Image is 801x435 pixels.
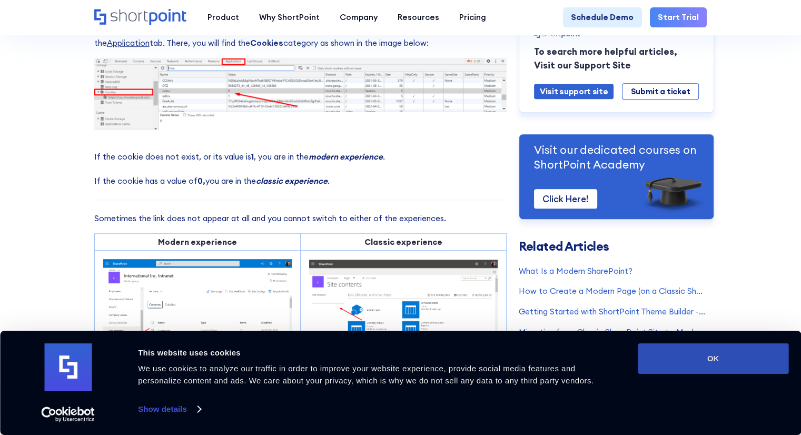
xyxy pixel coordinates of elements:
[94,9,187,26] a: Home
[650,7,707,27] a: Start Trial
[534,189,597,209] a: Click Here!
[519,327,707,339] a: Migrating from Classic SharePoint Site to Modern SharePoint Site (SharePoint Online)
[534,84,614,100] a: Visit support site
[138,401,200,417] a: Show details
[259,12,320,24] div: Why ShortPoint
[388,7,449,27] a: Resources
[534,45,699,72] p: To search more helpful articles, Visit our Support Site
[207,12,239,24] div: Product
[138,347,614,359] div: This website uses cookies
[519,306,707,318] a: Getting Started with ShortPoint Theme Builder - Classic SharePoint Sites (Part 1)
[22,407,114,422] a: Usercentrics Cookiebot - opens in a new window
[251,152,254,162] strong: 1
[534,143,699,172] p: Visit our dedicated courses on ShortPoint Academy
[249,7,330,27] a: Why ShortPoint
[309,152,383,162] em: modern experience
[622,83,698,100] a: Submit a ticket
[158,237,237,247] strong: Modern experience
[398,12,439,24] div: Resources
[364,237,442,247] strong: Classic experience
[563,7,641,27] a: Schedule Demo
[449,7,496,27] a: Pricing
[138,364,594,385] span: We use cookies to analyze our traffic in order to improve your website experience, provide social...
[250,38,283,48] strong: Cookies
[330,7,388,27] a: Company
[519,241,707,253] h3: Related Articles
[107,38,150,48] span: Application
[256,176,328,186] em: classic experience
[94,151,507,187] p: If the cookie does not exist, or its value is , you are in the . If the cookie has a value of you...
[459,12,486,24] div: Pricing
[519,285,707,298] a: How to Create a Modern Page (on a Classic SharePoint Site)
[638,343,788,374] button: OK
[519,265,707,278] a: What Is a Modern SharePoint?
[197,176,205,186] strong: 0,
[340,12,378,24] div: Company
[94,213,507,225] p: Sometimes the link does not appear at all and you cannot switch to either of the experiences.
[197,7,249,27] a: Product
[44,343,92,391] img: logo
